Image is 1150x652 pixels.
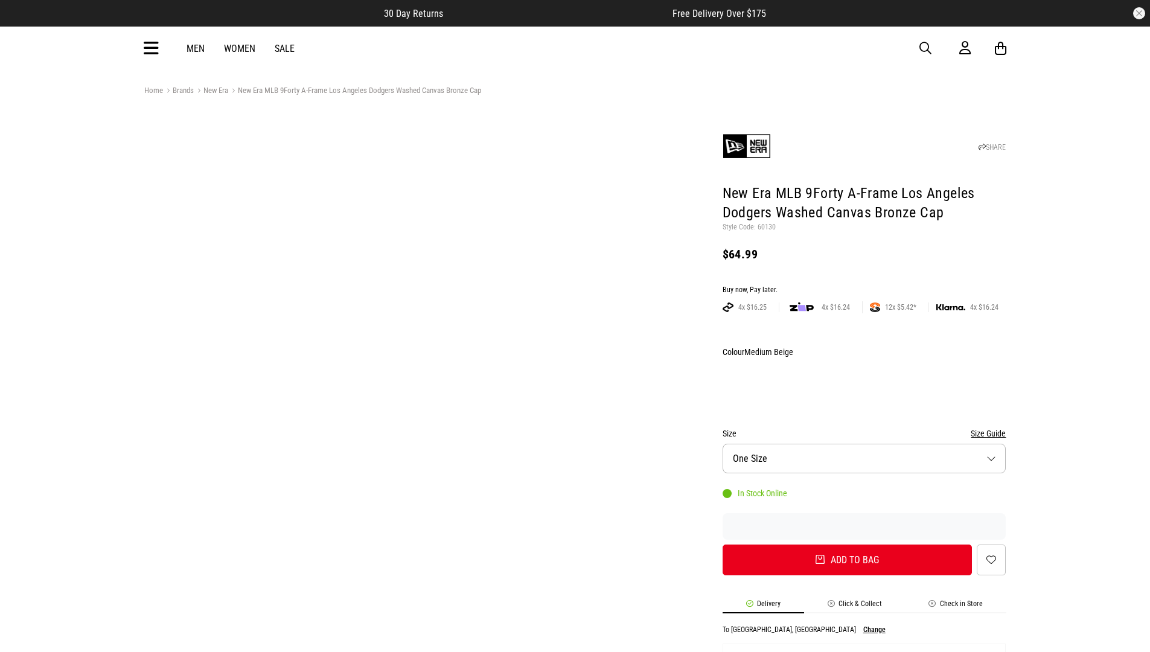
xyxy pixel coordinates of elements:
h1: New Era MLB 9Forty A-Frame Los Angeles Dodgers Washed Canvas Bronze Cap [723,184,1006,223]
iframe: Customer reviews powered by Trustpilot [723,520,1006,532]
div: $64.99 [723,247,1006,261]
a: SHARE [979,143,1006,152]
span: Free Delivery Over $175 [672,8,766,19]
div: Size [723,426,1006,441]
button: One Size [723,444,1006,473]
p: To [GEOGRAPHIC_DATA], [GEOGRAPHIC_DATA] [723,625,856,634]
li: Delivery [723,599,804,613]
div: Buy now, Pay later. [723,286,1006,295]
img: SPLITPAY [870,302,880,312]
img: Redrat logo [537,39,616,57]
p: Style Code: 60130 [723,223,1006,232]
img: New Era Mlb 9forty A-frame Los Angeles Dodgers Washed Canvas Bronze Cap in Brown [427,112,704,389]
img: Medium Beige [724,364,755,405]
img: zip [790,301,814,313]
iframe: Customer reviews powered by Trustpilot [467,7,648,19]
span: Medium Beige [744,347,793,357]
img: KLARNA [936,304,965,311]
a: Brands [163,86,194,97]
button: Add to bag [723,545,973,575]
a: Men [187,43,205,54]
a: Women [224,43,255,54]
a: Home [144,86,163,95]
span: One Size [733,453,767,464]
a: New Era [194,86,228,97]
span: 4x $16.24 [817,302,855,312]
span: 4x $16.24 [965,302,1003,312]
li: Check in Store [906,599,1006,613]
button: Size Guide [971,426,1006,441]
span: 12x $5.42* [880,302,921,312]
span: 30 Day Returns [384,8,443,19]
button: Change [863,625,886,634]
img: New Era Mlb 9forty A-frame Los Angeles Dodgers Washed Canvas Bronze Cap in Brown [144,112,421,389]
div: Colour [723,345,1006,359]
a: Sale [275,43,295,54]
img: New Era [723,122,771,170]
span: 4x $16.25 [733,302,771,312]
img: AFTERPAY [723,302,733,312]
a: New Era MLB 9Forty A-Frame Los Angeles Dodgers Washed Canvas Bronze Cap [228,86,481,97]
li: Click & Collect [804,599,906,613]
div: In Stock Online [723,488,787,498]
